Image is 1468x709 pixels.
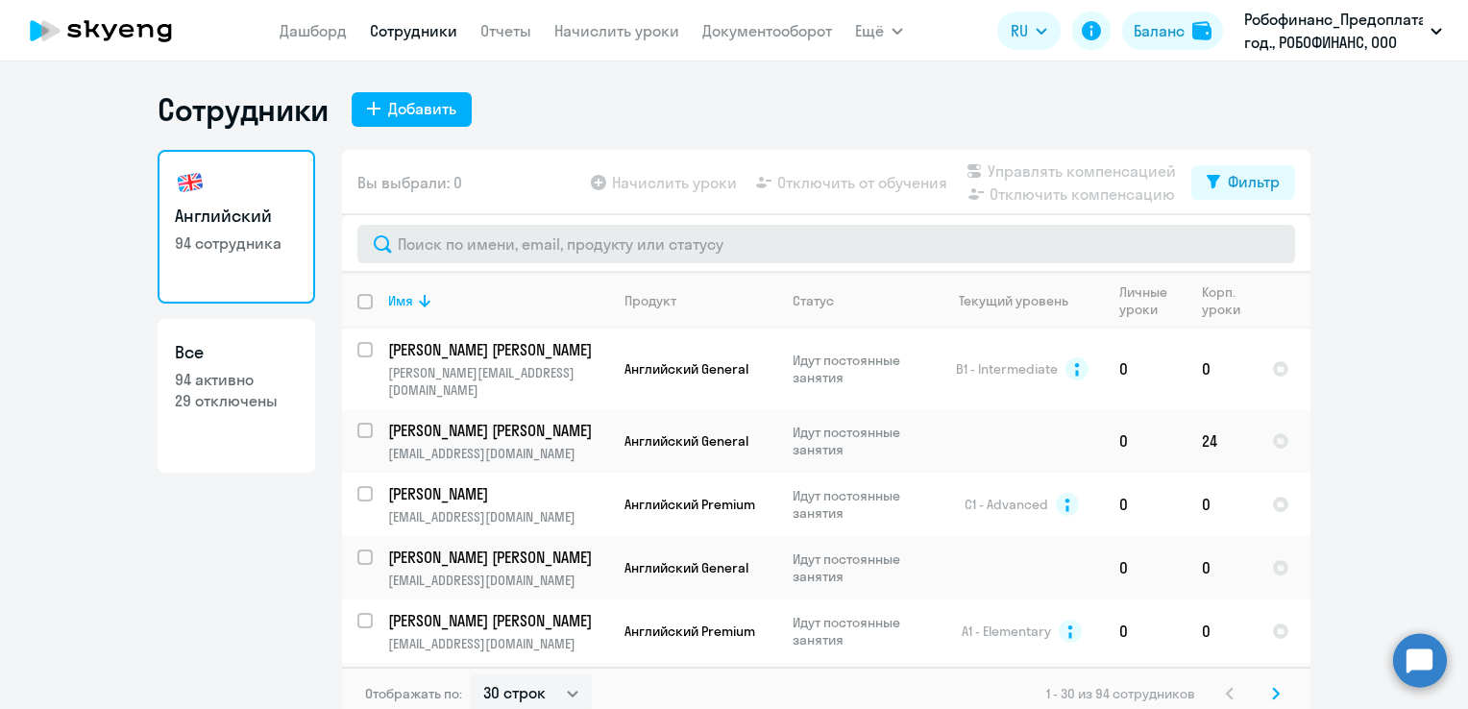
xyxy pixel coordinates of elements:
[965,496,1048,513] span: C1 - Advanced
[855,12,903,50] button: Ещё
[388,572,608,589] p: [EMAIL_ADDRESS][DOMAIN_NAME]
[956,360,1058,378] span: B1 - Intermediate
[793,292,924,309] div: Статус
[388,547,605,568] p: [PERSON_NAME] [PERSON_NAME]
[158,319,315,473] a: Все94 активно29 отключены
[624,292,776,309] div: Продукт
[388,547,608,568] a: [PERSON_NAME] [PERSON_NAME]
[1187,599,1257,663] td: 0
[1104,329,1187,409] td: 0
[1191,165,1295,200] button: Фильтр
[793,292,834,309] div: Статус
[388,420,608,441] a: [PERSON_NAME] [PERSON_NAME]
[793,424,924,458] p: Идут постоянные занятия
[175,390,298,411] p: 29 отключены
[280,21,347,40] a: Дашборд
[388,339,608,360] a: [PERSON_NAME] [PERSON_NAME]
[1228,170,1280,193] div: Фильтр
[1235,8,1452,54] button: Робофинанс_Предоплата_Договор_2025 год., РОБОФИНАНС, ООО
[1187,536,1257,599] td: 0
[1046,685,1195,702] span: 1 - 30 из 94 сотрудников
[959,292,1068,309] div: Текущий уровень
[997,12,1061,50] button: RU
[1119,283,1173,318] div: Личные уроки
[1187,473,1257,536] td: 0
[1104,409,1187,473] td: 0
[1104,536,1187,599] td: 0
[1202,283,1256,318] div: Корп. уроки
[702,21,832,40] a: Документооборот
[158,90,329,129] h1: Сотрудники
[388,610,608,631] a: [PERSON_NAME] [PERSON_NAME]
[1134,19,1185,42] div: Баланс
[941,292,1103,309] div: Текущий уровень
[388,339,605,360] p: [PERSON_NAME] [PERSON_NAME]
[365,685,462,702] span: Отображать по:
[624,496,755,513] span: Английский Premium
[388,364,608,399] p: [PERSON_NAME][EMAIL_ADDRESS][DOMAIN_NAME]
[1192,21,1211,40] img: balance
[793,550,924,585] p: Идут постоянные занятия
[158,150,315,304] a: Английский94 сотрудника
[175,369,298,390] p: 94 активно
[1104,473,1187,536] td: 0
[1187,409,1257,473] td: 24
[1202,283,1243,318] div: Корп. уроки
[1011,19,1028,42] span: RU
[1119,283,1186,318] div: Личные уроки
[855,19,884,42] span: Ещё
[388,445,608,462] p: [EMAIL_ADDRESS][DOMAIN_NAME]
[175,232,298,254] p: 94 сотрудника
[357,171,462,194] span: Вы выбрали: 0
[793,614,924,648] p: Идут постоянные занятия
[1187,329,1257,409] td: 0
[357,225,1295,263] input: Поиск по имени, email, продукту или статусу
[388,508,608,526] p: [EMAIL_ADDRESS][DOMAIN_NAME]
[624,360,748,378] span: Английский General
[624,432,748,450] span: Английский General
[1104,599,1187,663] td: 0
[962,623,1051,640] span: A1 - Elementary
[388,292,608,309] div: Имя
[175,340,298,365] h3: Все
[175,204,298,229] h3: Английский
[793,352,924,386] p: Идут постоянные занятия
[175,167,206,198] img: english
[1122,12,1223,50] button: Балансbalance
[554,21,679,40] a: Начислить уроки
[793,487,924,522] p: Идут постоянные занятия
[1244,8,1423,54] p: Робофинанс_Предоплата_Договор_2025 год., РОБОФИНАНС, ООО
[388,610,605,631] p: [PERSON_NAME] [PERSON_NAME]
[624,292,676,309] div: Продукт
[480,21,531,40] a: Отчеты
[352,92,472,127] button: Добавить
[388,420,605,441] p: [PERSON_NAME] [PERSON_NAME]
[388,635,608,652] p: [EMAIL_ADDRESS][DOMAIN_NAME]
[388,292,413,309] div: Имя
[624,623,755,640] span: Английский Premium
[624,559,748,576] span: Английский General
[388,483,608,504] a: [PERSON_NAME]
[388,97,456,120] div: Добавить
[388,483,605,504] p: [PERSON_NAME]
[370,21,457,40] a: Сотрудники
